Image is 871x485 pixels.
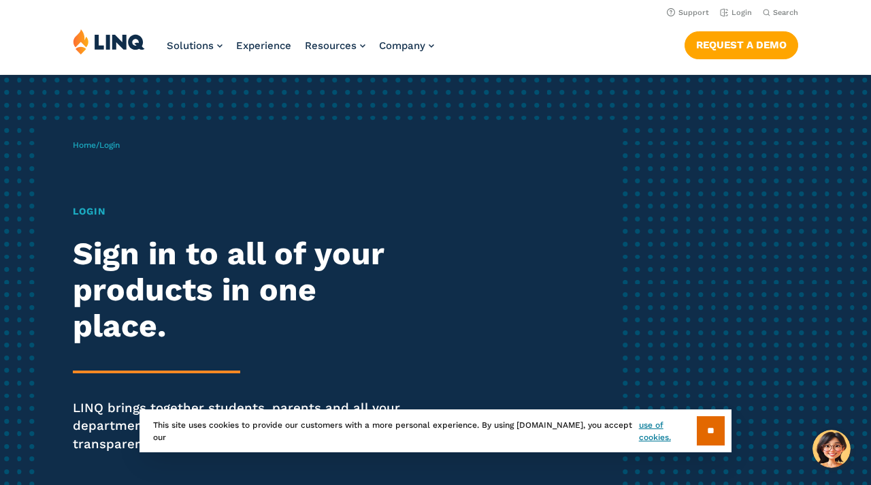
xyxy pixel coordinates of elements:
a: Solutions [167,40,223,52]
a: Home [73,140,96,150]
span: / [73,140,120,150]
span: Solutions [167,40,214,52]
a: Login [720,8,752,17]
a: Company [379,40,434,52]
nav: Primary Navigation [167,29,434,74]
button: Open Search Bar [763,7,798,18]
img: LINQ | K‑12 Software [73,29,145,54]
div: This site uses cookies to provide our customers with a more personal experience. By using [DOMAIN... [139,409,732,452]
a: Request a Demo [685,31,798,59]
a: Support [667,8,709,17]
a: use of cookies. [639,419,697,443]
h1: Login [73,204,408,219]
span: Login [99,140,120,150]
p: LINQ brings together students, parents and all your departments to improve efficiency and transpa... [73,399,408,454]
span: Search [773,8,798,17]
span: Resources [305,40,357,52]
h2: Sign in to all of your products in one place. [73,236,408,344]
span: Company [379,40,425,52]
button: Hello, have a question? Let’s chat. [812,430,851,468]
a: Experience [236,40,291,52]
a: Resources [305,40,365,52]
nav: Button Navigation [685,29,798,59]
